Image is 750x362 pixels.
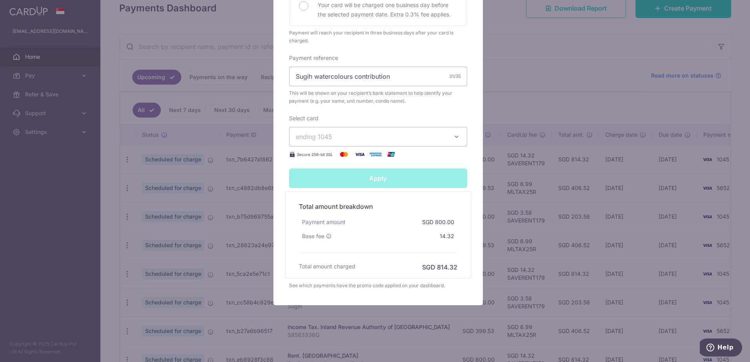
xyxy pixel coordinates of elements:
[422,262,457,272] h6: SGD 814.32
[352,150,368,159] img: Visa
[449,72,461,80] div: 31/35
[299,215,349,229] div: Payment amount
[318,0,457,19] p: Your card will be charged one business day before the selected payment date. Extra 0.3% fee applies.
[289,127,467,147] button: ending 1045
[289,29,467,45] div: Payment will reach your recipient in three business days after your card is charged.
[289,282,467,290] div: See which payments have the promo code applied on your dashboard.
[289,114,319,122] label: Select card
[299,262,355,270] h6: Total amount charged
[296,133,332,141] span: ending 1045
[299,202,457,211] h5: Total amount breakdown
[297,151,333,157] span: Secure 256-bit SSL
[368,150,383,159] img: American Express
[289,54,338,62] label: Payment reference
[289,89,467,105] span: This will be shown on your recipient’s bank statement to help identify your payment (e.g. your na...
[336,150,352,159] img: Mastercard
[419,215,457,229] div: SGD 800.00
[302,232,324,240] span: Base fee
[700,338,742,358] iframe: Opens a widget where you can find more information
[437,229,457,243] div: 14.32
[383,150,399,159] img: UnionPay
